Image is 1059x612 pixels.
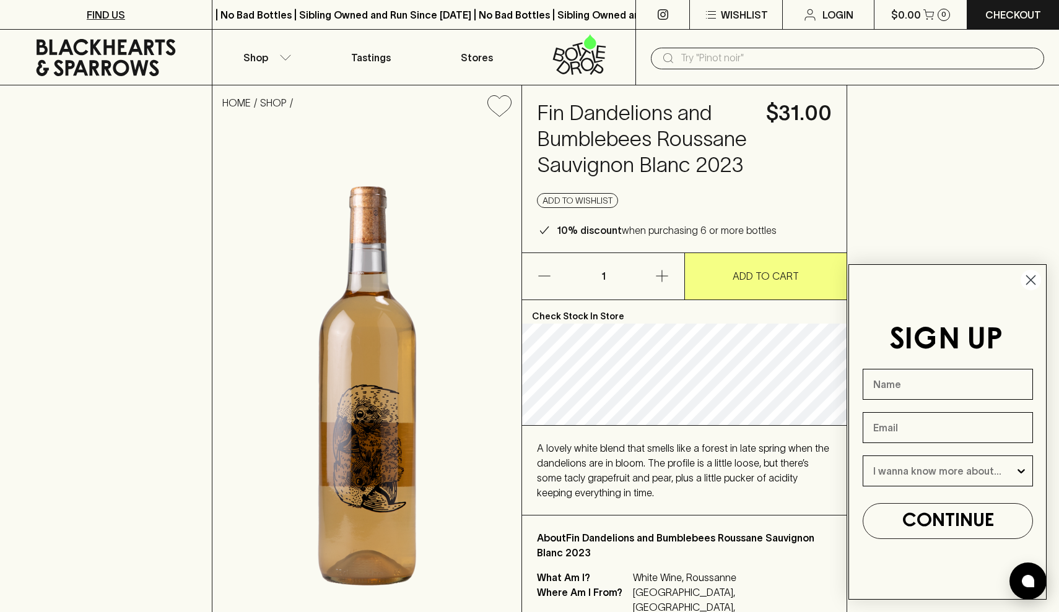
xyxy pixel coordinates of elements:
[212,30,318,85] button: Shop
[863,412,1033,443] input: Email
[222,97,251,108] a: HOME
[537,570,630,585] p: What Am I?
[522,300,847,324] p: Check Stock In Store
[461,50,493,65] p: Stores
[863,369,1033,400] input: Name
[681,48,1034,68] input: Try "Pinot noir"
[537,100,751,178] h4: Fin Dandelions and Bumblebees Roussane Sauvignon Blanc 2023
[260,97,287,108] a: SHOP
[318,30,424,85] a: Tastings
[733,269,799,283] p: ADD TO CART
[891,7,921,22] p: $0.00
[685,253,847,300] button: ADD TO CART
[633,570,817,585] p: White Wine, Roussanne
[1015,456,1027,486] button: Show Options
[351,50,391,65] p: Tastings
[941,11,946,18] p: 0
[424,30,530,85] a: Stores
[822,7,853,22] p: Login
[243,50,268,65] p: Shop
[588,253,618,300] p: 1
[537,193,618,208] button: Add to wishlist
[1020,269,1042,291] button: Close dialog
[537,530,832,560] p: About Fin Dandelions and Bumblebees Roussane Sauvignon Blanc 2023
[836,252,1059,612] div: FLYOUT Form
[1022,575,1034,587] img: bubble-icon
[863,503,1033,539] button: CONTINUE
[721,7,768,22] p: Wishlist
[873,456,1015,486] input: I wanna know more about...
[766,100,832,126] h4: $31.00
[557,225,622,236] b: 10% discount
[985,7,1041,22] p: Checkout
[537,442,829,498] span: A lovely white blend that smells like a forest in late spring when the dandelions are in bloom. T...
[557,223,777,238] p: when purchasing 6 or more bottles
[87,7,125,22] p: FIND US
[889,326,1003,355] span: SIGN UP
[482,90,516,122] button: Add to wishlist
